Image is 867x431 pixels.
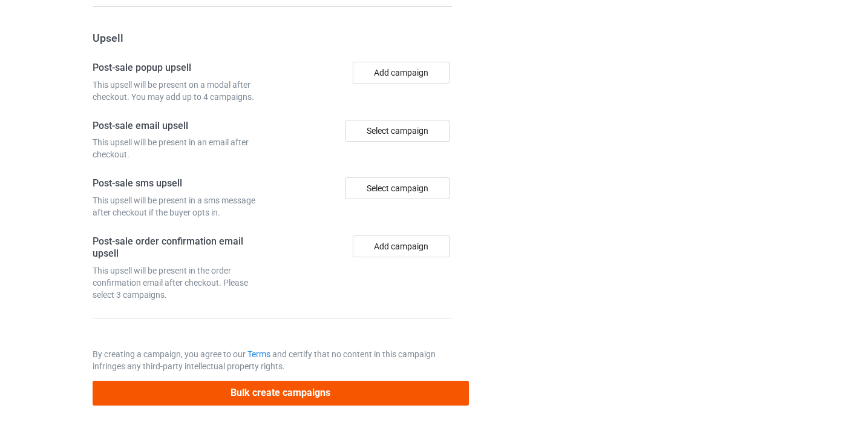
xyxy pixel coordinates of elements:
h4: Post-sale order confirmation email upsell [93,235,268,260]
div: Select campaign [345,120,450,142]
div: This upsell will be present in an email after checkout. [93,136,268,160]
a: Terms [247,349,270,359]
div: This upsell will be present in the order confirmation email after checkout. Please select 3 campa... [93,265,268,301]
h4: Post-sale popup upsell [93,62,268,74]
p: By creating a campaign, you agree to our and certify that no content in this campaign infringes a... [93,348,452,372]
button: Add campaign [353,62,450,84]
button: Add campaign [353,235,450,257]
div: Select campaign [345,177,450,199]
h4: Post-sale email upsell [93,120,268,133]
button: Bulk create campaigns [93,381,469,406]
div: This upsell will be present in a sms message after checkout if the buyer opts in. [93,194,268,219]
h3: Upsell [93,31,452,45]
div: This upsell will be present on a modal after checkout. You may add up to 4 campaigns. [93,79,268,103]
h4: Post-sale sms upsell [93,177,268,190]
